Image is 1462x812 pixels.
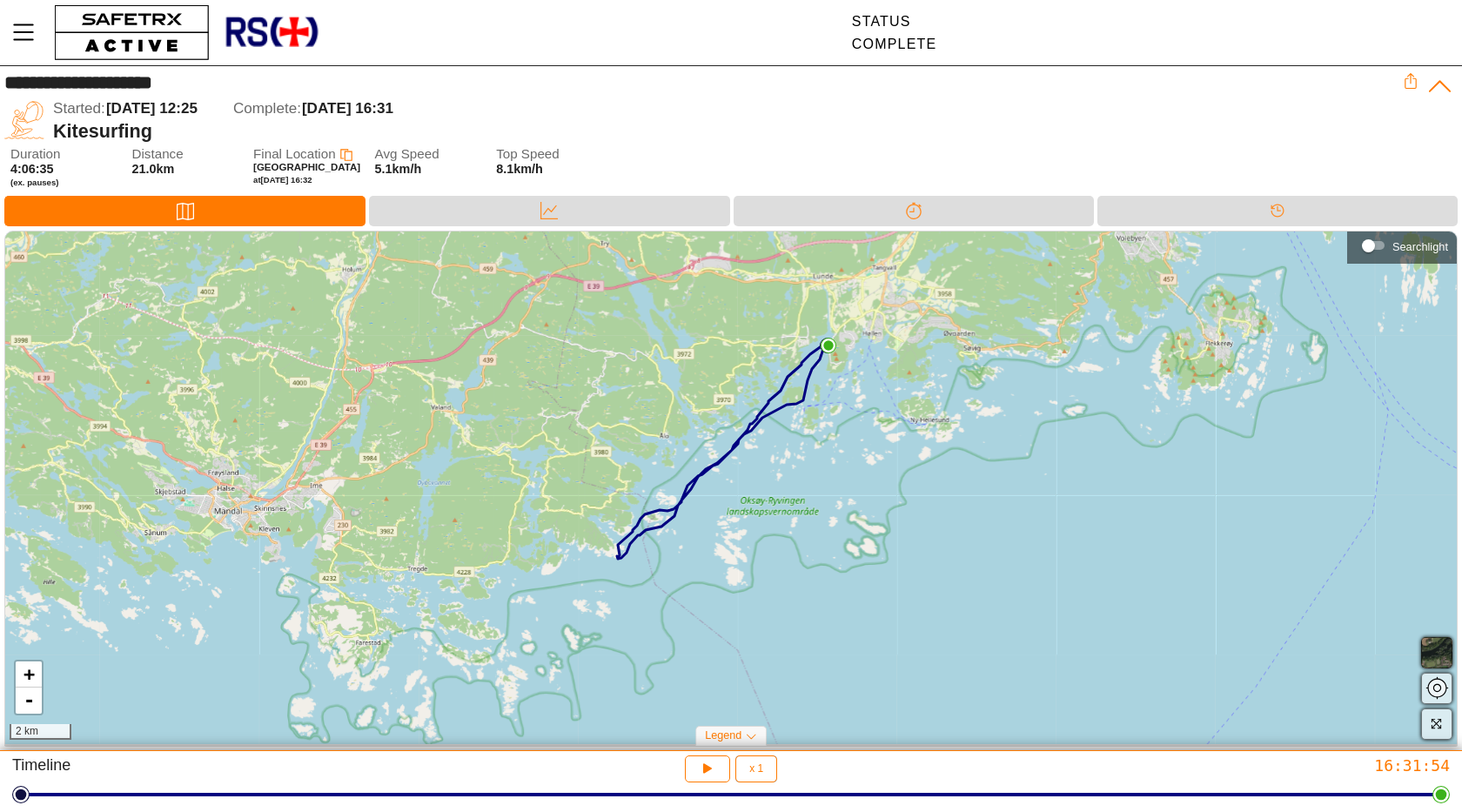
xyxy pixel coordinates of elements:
[253,162,360,172] span: [GEOGRAPHIC_DATA]
[233,100,301,117] span: Complete:
[253,175,312,185] span: at [DATE] 16:32
[10,178,122,188] span: (ex. pauses)
[4,100,44,140] img: KITE_SURFING.svg
[976,755,1450,775] div: 16:31:54
[16,661,42,688] a: Zoom in
[375,147,486,162] span: Avg Speed
[852,37,937,52] div: Complete
[734,196,1094,226] div: Splits
[820,338,835,353] img: PathStart.svg
[496,162,543,176] span: 8.1km/h
[302,100,393,117] span: [DATE] 16:31
[369,196,729,226] div: Data
[1356,232,1448,258] div: Searchlight
[16,688,42,714] a: Zoom out
[821,338,836,353] img: PathEnd.svg
[106,100,198,117] span: [DATE] 12:25
[735,755,777,782] button: x 1
[10,724,71,740] div: 2 km
[852,14,937,30] div: Status
[12,755,486,782] div: Timeline
[749,763,763,774] span: x 1
[496,147,607,162] span: Top Speed
[705,729,741,742] span: Legend
[132,162,175,176] span: 21.0km
[253,146,336,161] span: Final Location
[4,196,365,226] div: Map
[10,162,54,176] span: 4:06:35
[224,4,319,61] img: RescueLogo.png
[1097,196,1458,226] div: Timeline
[1392,240,1448,253] div: Searchlight
[375,162,422,176] span: 5.1km/h
[53,100,105,117] span: Started:
[10,147,122,162] span: Duration
[132,147,244,162] span: Distance
[53,120,1403,143] div: Kitesurfing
